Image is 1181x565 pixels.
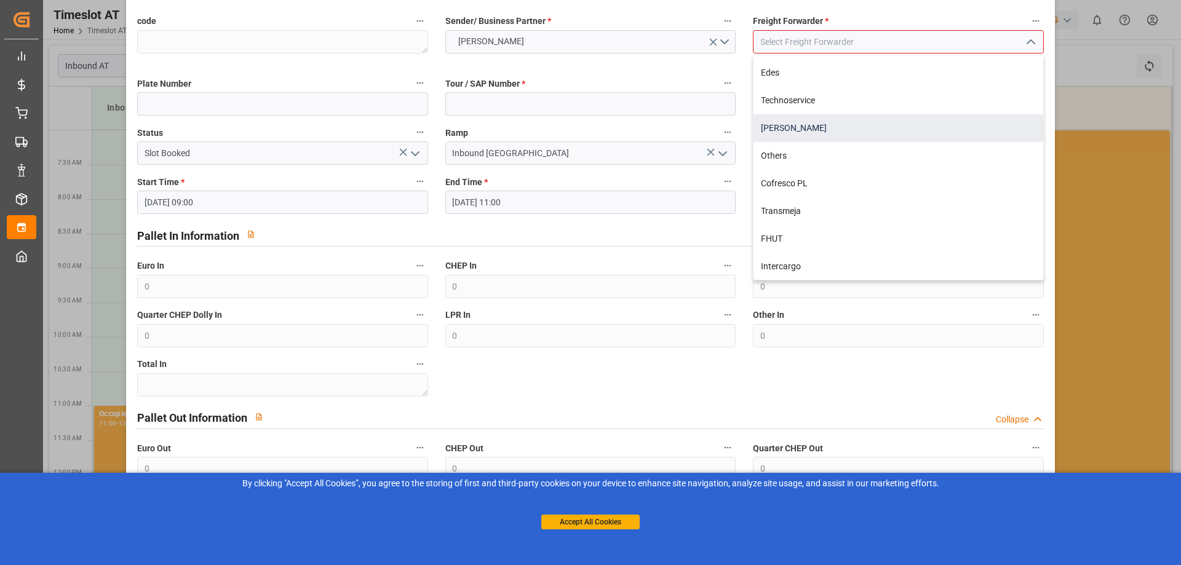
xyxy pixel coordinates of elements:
span: LPR In [445,309,471,322]
button: Start Time * [412,173,428,189]
div: FHUT [754,225,1043,253]
button: End Time * [720,173,736,189]
div: By clicking "Accept All Cookies”, you agree to the storing of first and third-party cookies on yo... [9,477,1172,490]
span: End Time [445,176,488,189]
button: CHEP Out [720,440,736,456]
span: CHEP Out [445,442,483,455]
button: View description [239,223,263,246]
span: Freight Forwarder [753,15,829,28]
div: Technoservice [754,87,1043,114]
span: Tour / SAP Number [445,77,525,90]
div: Collapse [996,413,1028,426]
button: open menu [713,144,731,163]
button: open menu [405,144,423,163]
h2: Pallet Out Information [137,409,247,426]
button: Ramp [720,124,736,140]
button: Total In [412,356,428,372]
button: LPR In [720,307,736,323]
button: Quarter CHEP Dolly In [412,307,428,323]
button: Euro In [412,258,428,274]
div: Intercargo [754,253,1043,280]
span: Other In [753,309,784,322]
h2: Pallet In Information [137,227,239,244]
span: Ramp [445,127,468,140]
input: Type to search/select [137,141,427,165]
button: CHEP In [720,258,736,274]
button: Status [412,124,428,140]
span: Total In [137,358,167,371]
button: Freight Forwarder * [1028,13,1044,29]
button: Tour / SAP Number * [720,75,736,91]
div: Transmeja [754,197,1043,225]
button: Accept All Cookies [541,515,640,529]
button: Other In [1028,307,1044,323]
span: CHEP In [445,259,477,272]
span: Plate Number [137,77,191,90]
span: Euro In [137,259,164,272]
button: Quarter CHEP Out [1028,440,1044,456]
div: Others [754,142,1043,170]
span: Sender/ Business Partner [445,15,551,28]
div: Cofresco PL [754,170,1043,197]
span: [PERSON_NAME] [452,35,530,48]
span: Quarter CHEP Out [753,442,823,455]
button: Plate Number [412,75,428,91]
span: Euro Out [137,442,171,455]
div: [PERSON_NAME] [754,114,1043,142]
input: DD.MM.YYYY HH:MM [445,191,736,214]
button: Euro Out [412,440,428,456]
span: Status [137,127,163,140]
button: Sender/ Business Partner * [720,13,736,29]
input: Type to search/select [445,141,736,165]
button: code [412,13,428,29]
span: Start Time [137,176,185,189]
div: Edes [754,59,1043,87]
span: code [137,15,156,28]
button: View description [247,405,271,429]
input: Select Freight Forwarder [753,30,1043,53]
button: close menu [1020,33,1039,52]
button: open menu [445,30,736,53]
span: Quarter CHEP Dolly In [137,309,222,322]
input: DD.MM.YYYY HH:MM [137,191,427,214]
